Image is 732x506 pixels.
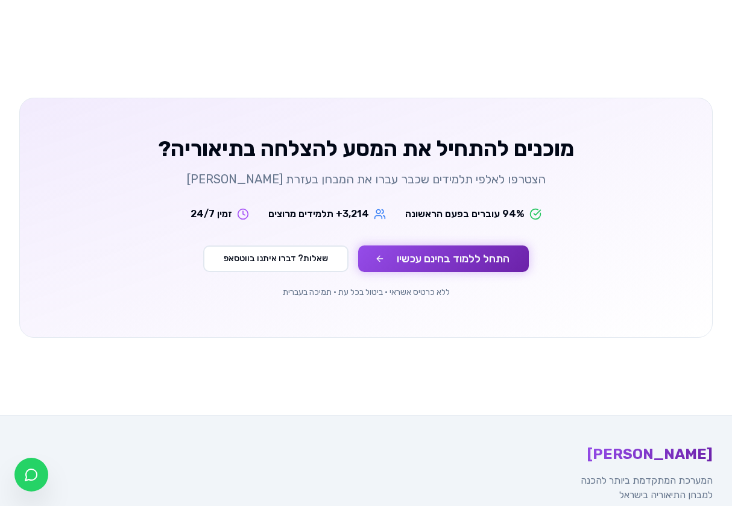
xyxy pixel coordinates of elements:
span: 94% עוברים בפעם הראשונה [405,207,525,221]
p: המערכת המתקדמת ביותר להכנה למבחן התיאוריה בישראל [554,473,713,502]
a: צ'אט בוואטסאפ [14,458,48,492]
a: [PERSON_NAME] [554,444,713,464]
p: הצטרפו לאלפי תלמידים שכבר עברו את המבחן בעזרת [PERSON_NAME] [163,171,569,188]
p: ללא כרטיס אשראי • ביטול בכל עת • תמיכה בעברית [49,286,683,299]
h2: מוכנים להתחיל את המסע להצלחה בתיאוריה? [49,137,683,161]
span: [PERSON_NAME] [587,444,713,464]
span: זמין 24/7 [191,207,232,221]
span: 3,214+ תלמידים מרוצים [268,207,369,221]
button: שאלות? דברו איתנו בווטסאפ [203,245,349,272]
button: התחל ללמוד בחינם עכשיו [358,245,529,272]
